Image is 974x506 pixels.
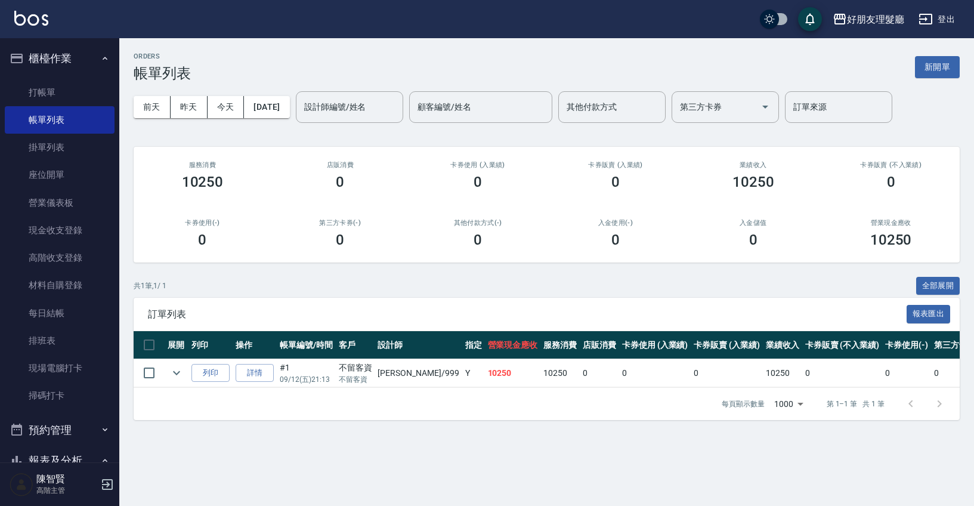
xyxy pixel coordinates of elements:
[148,161,257,169] h3: 服務消費
[168,364,185,382] button: expand row
[336,174,344,190] h3: 0
[5,134,115,161] a: 掛單列表
[148,219,257,227] h2: 卡券使用(-)
[339,374,372,385] p: 不留客資
[798,7,822,31] button: save
[336,232,344,248] h3: 0
[561,219,670,227] h2: 入金使用(-)
[462,359,485,387] td: Y
[171,96,208,118] button: 昨天
[233,331,277,359] th: 操作
[698,219,808,227] h2: 入金儲值
[244,96,289,118] button: [DATE]
[375,359,462,387] td: [PERSON_NAME] /999
[277,359,336,387] td: #1
[339,362,372,374] div: 不留客資
[5,106,115,134] a: 帳單列表
[915,61,960,72] a: 新開單
[561,161,670,169] h2: 卡券販賣 (入業績)
[5,354,115,382] a: 現場電腦打卡
[134,96,171,118] button: 前天
[907,308,951,319] a: 報表匯出
[914,8,960,30] button: 登出
[540,359,580,387] td: 10250
[802,331,882,359] th: 卡券販賣 (不入業績)
[134,53,191,60] h2: ORDERS
[5,271,115,299] a: 材料自購登錄
[286,219,395,227] h2: 第三方卡券(-)
[474,232,482,248] h3: 0
[236,364,274,382] a: 詳情
[5,415,115,446] button: 預約管理
[191,364,230,382] button: 列印
[769,388,808,420] div: 1000
[5,244,115,271] a: 高階收支登錄
[36,485,97,496] p: 高階主管
[14,11,48,26] img: Logo
[540,331,580,359] th: 服務消費
[208,96,245,118] button: 今天
[182,174,224,190] h3: 10250
[5,43,115,74] button: 櫃檯作業
[732,174,774,190] h3: 10250
[277,331,336,359] th: 帳單編號/時間
[280,374,333,385] p: 09/12 (五) 21:13
[915,56,960,78] button: 新開單
[36,473,97,485] h5: 陳智賢
[882,359,931,387] td: 0
[5,382,115,409] a: 掃碼打卡
[756,97,775,116] button: Open
[763,331,802,359] th: 業績收入
[836,219,945,227] h2: 營業現金應收
[165,331,188,359] th: 展開
[916,277,960,295] button: 全部展開
[336,331,375,359] th: 客戶
[619,331,691,359] th: 卡券使用 (入業績)
[423,161,533,169] h2: 卡券使用 (入業績)
[286,161,395,169] h2: 店販消費
[907,305,951,323] button: 報表匯出
[462,331,485,359] th: 指定
[802,359,882,387] td: 0
[474,174,482,190] h3: 0
[10,473,33,496] img: Person
[188,331,233,359] th: 列印
[134,65,191,82] h3: 帳單列表
[691,359,763,387] td: 0
[749,232,757,248] h3: 0
[5,300,115,327] a: 每日結帳
[5,445,115,476] button: 報表及分析
[5,189,115,217] a: 營業儀表板
[5,217,115,244] a: 現金收支登錄
[827,399,885,409] p: 第 1–1 筆 共 1 筆
[698,161,808,169] h2: 業績收入
[580,331,619,359] th: 店販消費
[882,331,931,359] th: 卡券使用(-)
[485,331,541,359] th: 營業現金應收
[611,174,620,190] h3: 0
[375,331,462,359] th: 設計師
[836,161,945,169] h2: 卡券販賣 (不入業績)
[691,331,763,359] th: 卡券販賣 (入業績)
[5,161,115,189] a: 座位開單
[485,359,541,387] td: 10250
[887,174,895,190] h3: 0
[847,12,904,27] div: 好朋友理髮廳
[148,308,907,320] span: 訂單列表
[423,219,533,227] h2: 其他付款方式(-)
[619,359,691,387] td: 0
[5,327,115,354] a: 排班表
[611,232,620,248] h3: 0
[198,232,206,248] h3: 0
[763,359,802,387] td: 10250
[134,280,166,291] p: 共 1 筆, 1 / 1
[580,359,619,387] td: 0
[828,7,909,32] button: 好朋友理髮廳
[722,399,765,409] p: 每頁顯示數量
[5,79,115,106] a: 打帳單
[870,232,912,248] h3: 10250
